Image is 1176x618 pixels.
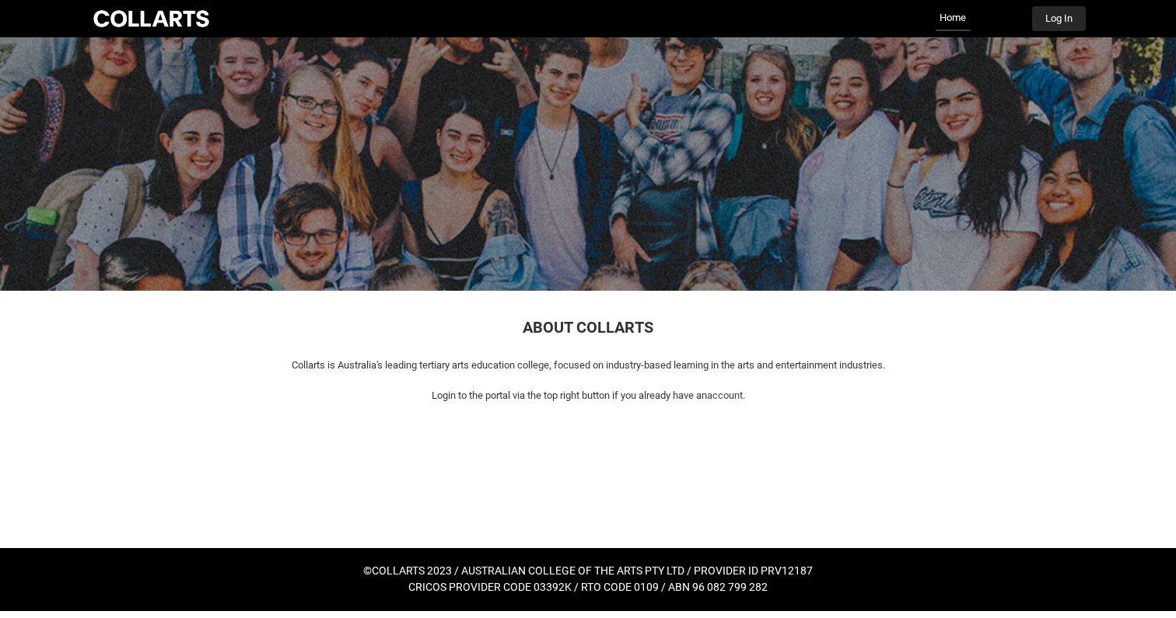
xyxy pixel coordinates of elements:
p: Login to the portal via the top right button if you already have an [100,388,1076,403]
span: account. [707,389,745,401]
a: Home [936,6,970,31]
span: ABOUT COLLARTS [523,318,653,337]
p: Collarts is Australia's leading tertiary arts education college, focused on industry-based learni... [100,358,1076,373]
button: Log In [1032,6,1086,31]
